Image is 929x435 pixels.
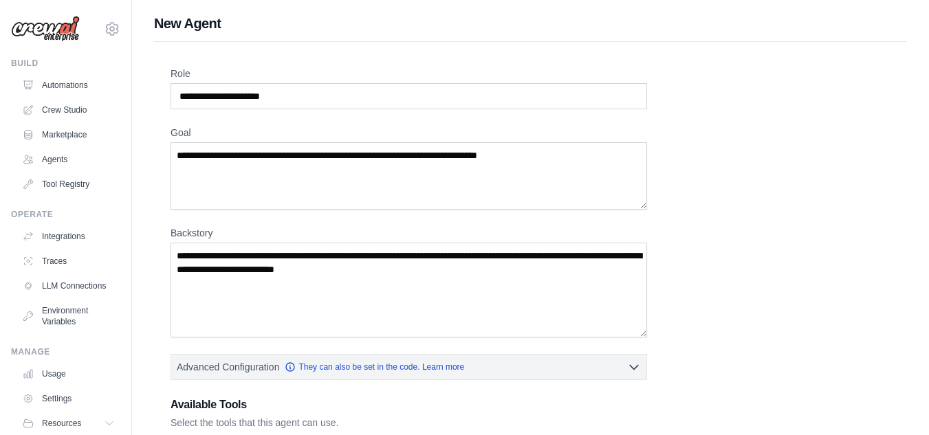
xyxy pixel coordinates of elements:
[171,397,647,413] h3: Available Tools
[177,360,279,374] span: Advanced Configuration
[11,16,80,42] img: Logo
[42,418,81,429] span: Resources
[17,173,120,195] a: Tool Registry
[17,99,120,121] a: Crew Studio
[171,226,647,240] label: Backstory
[171,416,647,430] p: Select the tools that this agent can use.
[17,412,120,434] button: Resources
[171,67,647,80] label: Role
[17,388,120,410] a: Settings
[285,361,464,372] a: They can also be set in the code. Learn more
[11,346,120,357] div: Manage
[17,124,120,146] a: Marketplace
[17,300,120,333] a: Environment Variables
[17,225,120,247] a: Integrations
[17,275,120,297] a: LLM Connections
[11,209,120,220] div: Operate
[154,14,907,33] h1: New Agent
[17,250,120,272] a: Traces
[171,355,646,379] button: Advanced Configuration They can also be set in the code. Learn more
[17,148,120,170] a: Agents
[17,74,120,96] a: Automations
[171,126,647,140] label: Goal
[17,363,120,385] a: Usage
[11,58,120,69] div: Build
